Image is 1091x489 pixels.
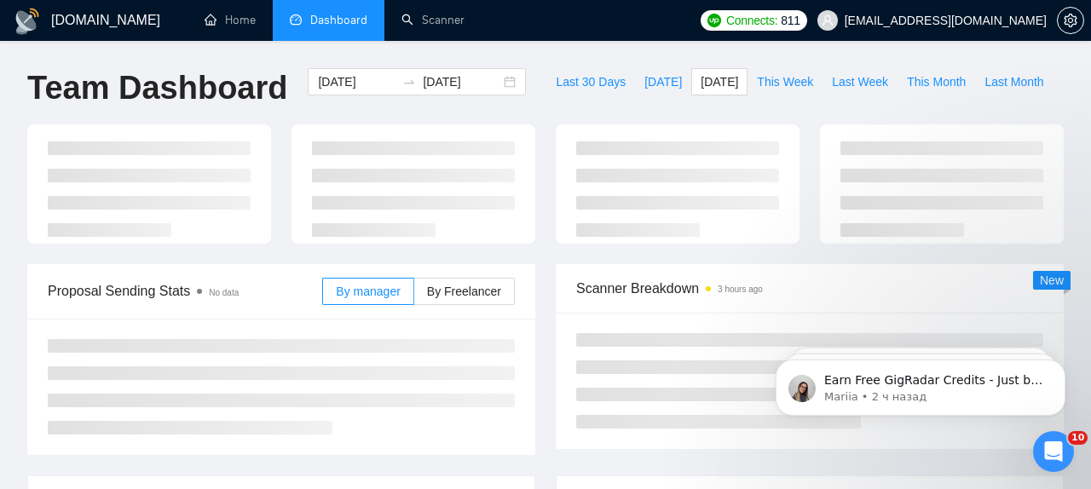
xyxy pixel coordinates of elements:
button: This Month [898,68,975,95]
button: [DATE] [691,68,748,95]
span: Dashboard [310,13,367,27]
span: Last Month [984,72,1043,91]
span: Proposal Sending Stats [48,280,322,302]
a: searchScanner [401,13,465,27]
a: setting [1057,14,1084,27]
span: swap-right [402,75,416,89]
span: [DATE] [701,72,738,91]
button: Last Week [823,68,898,95]
button: [DATE] [635,68,691,95]
time: 3 hours ago [718,285,763,294]
input: Start date [318,72,395,91]
span: user [822,14,834,26]
span: By manager [336,285,400,298]
span: Last 30 Days [556,72,626,91]
span: This Month [907,72,966,91]
a: homeHome [205,13,256,27]
h1: Team Dashboard [27,68,287,108]
span: setting [1058,14,1083,27]
span: No data [209,288,239,297]
button: This Week [748,68,823,95]
input: End date [423,72,500,91]
span: 811 [781,11,799,30]
button: Last 30 Days [546,68,635,95]
span: [DATE] [644,72,682,91]
button: setting [1057,7,1084,34]
span: dashboard [290,14,302,26]
span: Last Week [832,72,888,91]
iframe: Intercom live chat [1033,431,1074,472]
iframe: Intercom notifications сообщение [750,324,1091,443]
span: Scanner Breakdown [576,278,1043,299]
span: New [1040,273,1064,287]
span: 10 [1068,431,1088,445]
img: logo [14,8,41,35]
span: to [402,75,416,89]
span: Connects: [726,11,777,30]
span: This Week [757,72,813,91]
img: upwork-logo.png [707,14,721,27]
button: Last Month [975,68,1053,95]
span: By Freelancer [427,285,501,298]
